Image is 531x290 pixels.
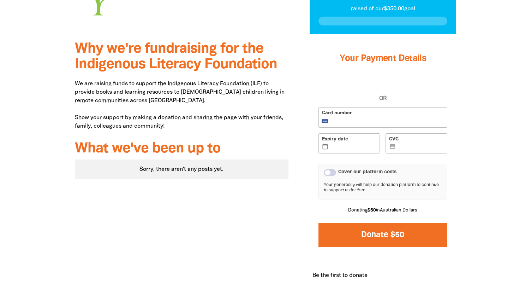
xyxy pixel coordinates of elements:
[75,141,288,157] h3: What we've been up to
[318,79,447,94] iframe: PayPal-paypal
[330,144,377,150] iframe: Secure expiration date input frame
[324,182,442,194] p: Your generosity will help our donation platform to continue to support us for free.
[368,208,376,213] b: $50
[318,94,447,103] span: OR
[75,159,288,179] div: Paginated content
[312,271,368,280] p: Be the first to donate
[318,45,447,73] h3: Your Payment Details
[75,42,277,71] span: Why we're fundraising for the Indigenous Literacy Foundation
[75,159,288,179] div: Sorry, there aren't any posts yet.
[75,80,288,130] p: We are raising funds to support the Indigenous Literacy Foundation (ILF) to provide books and lea...
[397,144,444,150] iframe: Secure CVC input frame
[389,144,396,150] i: credit_card
[330,118,444,124] iframe: Secure card number input frame
[318,223,447,247] button: Donate $50
[318,207,447,214] p: Donating in Australian Dollars
[322,119,328,123] img: Visa
[310,263,456,288] div: Donation stream
[318,5,447,13] p: raised of our $350.00 goal
[322,144,329,150] i: calendar_today
[324,169,336,176] button: Cover our platform costs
